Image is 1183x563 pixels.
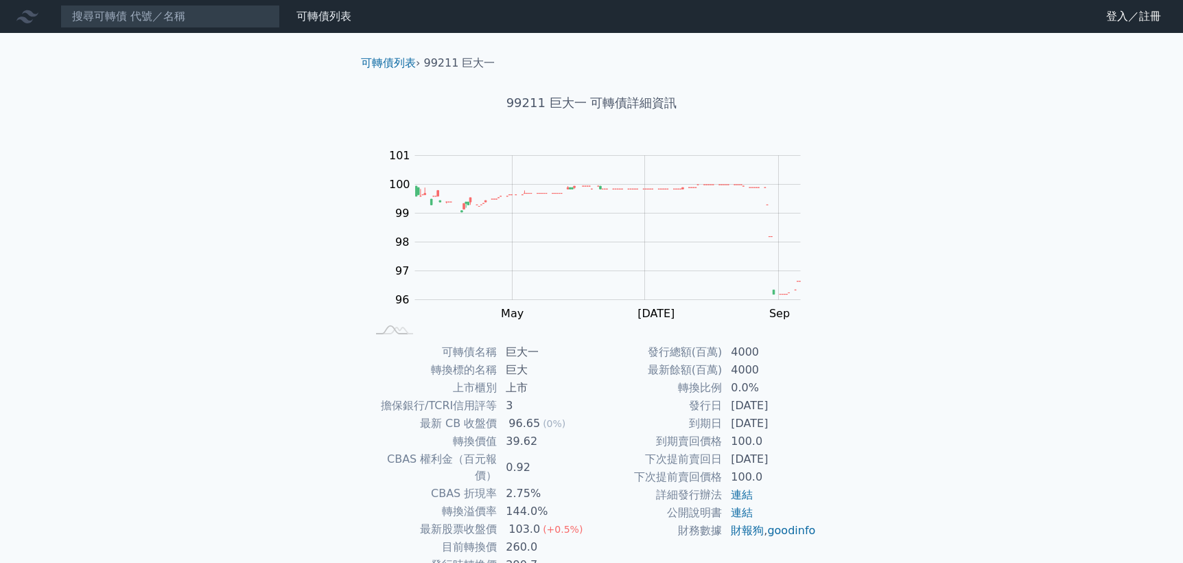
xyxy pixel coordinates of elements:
td: 100.0 [723,468,817,486]
li: 99211 巨大一 [424,55,495,71]
tspan: 99 [395,207,409,220]
a: 連結 [731,488,753,501]
div: 103.0 [506,521,543,538]
td: CBAS 權利金（百元報價） [366,450,497,485]
tspan: 98 [395,235,409,249]
g: Chart [382,149,821,320]
td: 0.0% [723,379,817,397]
td: 39.62 [497,433,591,450]
tspan: 100 [389,178,410,191]
li: › [361,55,420,71]
a: 可轉債列表 [361,56,416,69]
td: 巨大 [497,361,591,379]
td: 最新股票收盤價 [366,520,497,538]
a: 可轉債列表 [296,10,351,23]
td: 0.92 [497,450,591,485]
a: 登入／註冊 [1095,5,1172,27]
td: 目前轉換價 [366,538,497,556]
input: 搜尋可轉債 代號／名稱 [60,5,280,28]
h1: 99211 巨大一 可轉債詳細資訊 [350,93,833,113]
td: 144.0% [497,503,591,520]
td: 下次提前賣回日 [591,450,723,468]
td: 到期日 [591,415,723,433]
td: 轉換價值 [366,433,497,450]
td: 4000 [723,361,817,379]
div: 96.65 [506,415,543,432]
td: 詳細發行辦法 [591,486,723,504]
a: goodinfo [767,524,815,537]
td: , [723,522,817,540]
td: [DATE] [723,450,817,468]
td: 轉換溢價率 [366,503,497,520]
tspan: 96 [395,293,409,306]
td: 發行總額(百萬) [591,343,723,361]
td: 巨大一 [497,343,591,361]
td: 最新 CB 收盤價 [366,415,497,433]
td: 上市櫃別 [366,379,497,397]
td: 4000 [723,343,817,361]
tspan: 101 [389,149,410,162]
tspan: Sep [769,307,790,320]
td: 到期賣回價格 [591,433,723,450]
td: [DATE] [723,415,817,433]
td: 公開說明書 [591,504,723,522]
a: 財報狗 [731,524,764,537]
td: 擔保銀行/TCRI信用評等 [366,397,497,415]
td: 3 [497,397,591,415]
a: 連結 [731,506,753,519]
span: (0%) [543,418,565,429]
td: 下次提前賣回價格 [591,468,723,486]
td: 100.0 [723,433,817,450]
span: (+0.5%) [543,524,583,535]
td: 2.75% [497,485,591,503]
td: 財務數據 [591,522,723,540]
tspan: [DATE] [637,307,675,320]
td: [DATE] [723,397,817,415]
td: 260.0 [497,538,591,556]
tspan: May [501,307,524,320]
td: 上市 [497,379,591,397]
tspan: 97 [395,264,409,277]
td: CBAS 折現率 [366,485,497,503]
td: 發行日 [591,397,723,415]
td: 最新餘額(百萬) [591,361,723,379]
td: 轉換標的名稱 [366,361,497,379]
td: 可轉債名稱 [366,343,497,361]
td: 轉換比例 [591,379,723,397]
